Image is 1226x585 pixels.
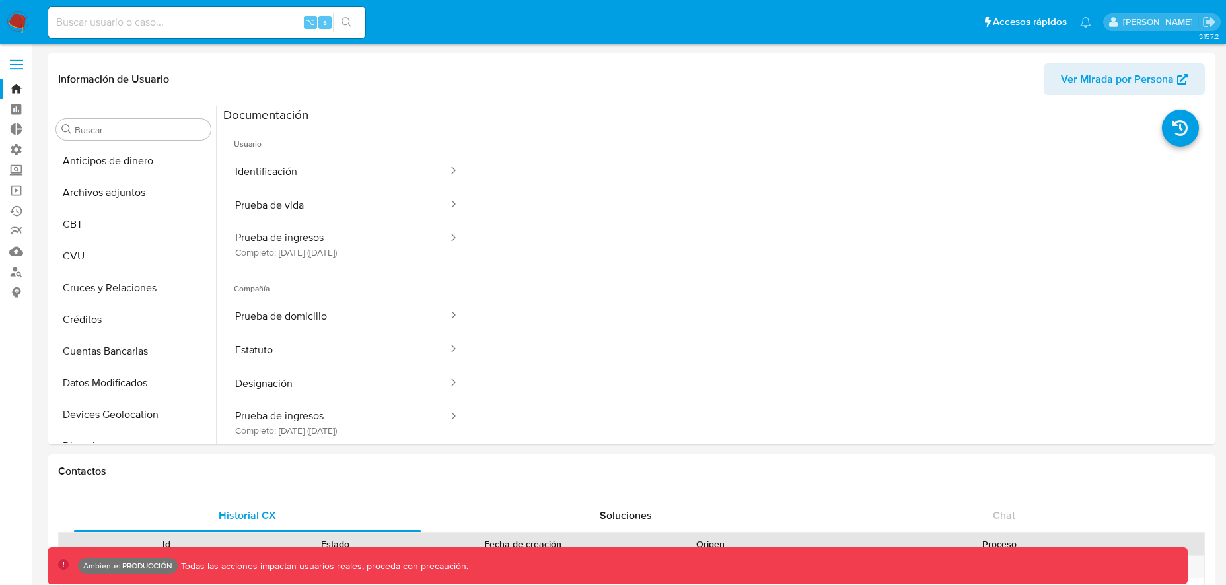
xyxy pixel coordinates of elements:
[51,177,216,209] button: Archivos adjuntos
[51,335,216,367] button: Cuentas Bancarias
[91,537,242,551] div: Id
[219,508,276,523] span: Historial CX
[323,16,327,28] span: s
[1061,63,1174,95] span: Ver Mirada por Persona
[429,537,617,551] div: Fecha de creación
[260,537,411,551] div: Estado
[51,145,216,177] button: Anticipos de dinero
[51,367,216,399] button: Datos Modificados
[51,430,216,462] button: Direcciones
[635,537,786,551] div: Origen
[58,465,1205,478] h1: Contactos
[51,272,216,304] button: Cruces y Relaciones
[1202,15,1216,29] a: Salir
[1044,63,1205,95] button: Ver Mirada por Persona
[993,508,1015,523] span: Chat
[51,240,216,272] button: CVU
[805,537,1195,551] div: Proceso
[51,209,216,240] button: CBT
[51,399,216,430] button: Devices Geolocation
[48,14,365,31] input: Buscar usuario o caso...
[600,508,652,523] span: Soluciones
[178,560,468,572] p: Todas las acciones impactan usuarios reales, proceda con precaución.
[83,563,172,568] p: Ambiente: PRODUCCIÓN
[61,124,72,135] button: Buscar
[1123,16,1198,28] p: luis.birchenz@mercadolibre.com
[1080,17,1091,28] a: Notificaciones
[75,124,205,136] input: Buscar
[51,304,216,335] button: Créditos
[58,73,169,86] h1: Información de Usuario
[305,16,315,28] span: ⌥
[993,15,1067,29] span: Accesos rápidos
[333,13,360,32] button: search-icon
